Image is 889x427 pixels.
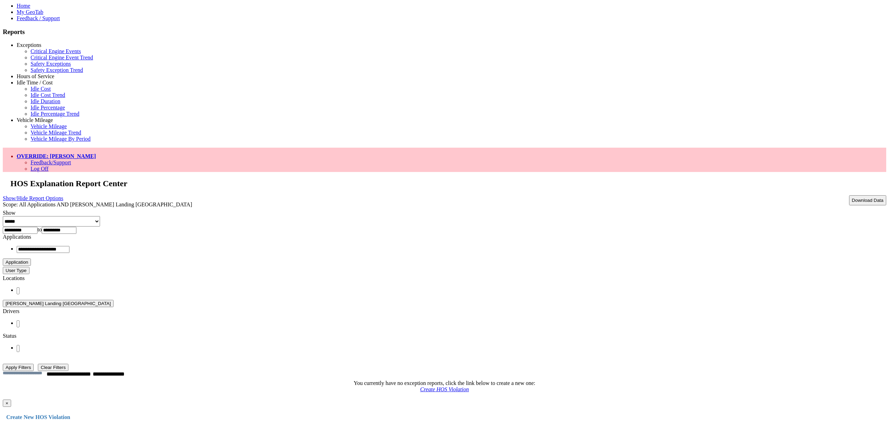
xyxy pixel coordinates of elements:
[3,300,114,307] button: [PERSON_NAME] Landing [GEOGRAPHIC_DATA]
[17,73,54,79] a: Hours of Service
[17,153,96,159] a: OVERRIDE: [PERSON_NAME]
[31,61,71,67] a: Safety Exceptions
[17,9,43,15] a: My GeoTab
[3,194,63,203] a: Show/Hide Report Options
[3,258,31,266] button: Application
[31,48,81,54] a: Critical Engine Events
[31,130,81,136] a: Vehicle Mileage Trend
[17,42,41,48] a: Exceptions
[31,166,49,172] a: Log Off
[31,86,51,92] a: Idle Cost
[31,136,91,142] a: Vehicle Mileage By Period
[3,308,19,314] label: Drivers
[31,123,67,129] a: Vehicle Mileage
[31,92,65,98] a: Idle Cost Trend
[3,333,16,339] label: Status
[31,111,79,117] a: Idle Percentage Trend
[31,55,93,60] a: Critical Engine Event Trend
[420,386,469,392] a: Create HOS Violation
[3,364,34,371] button: Change Filter Options
[17,80,53,85] a: Idle Time / Cost
[3,234,31,240] label: Applications
[3,380,886,386] div: You currently have no exception reports, click the link below to create a new one:
[17,117,53,123] a: Vehicle Mileage
[3,28,886,36] h3: Reports
[3,275,25,281] label: Locations
[3,400,11,407] button: ×
[17,3,30,9] a: Home
[3,210,15,216] label: Show
[38,227,42,232] span: to
[3,267,30,274] button: User Type
[31,98,60,104] a: Idle Duration
[10,179,886,188] h2: HOS Explanation Report Center
[3,414,886,420] h4: Create New HOS Violation
[31,67,83,73] a: Safety Exception Trend
[38,364,68,371] button: Change Filter Options
[17,15,60,21] a: Feedback / Support
[31,159,71,165] a: Feedback/Support
[31,105,65,110] a: Idle Percentage
[849,195,886,205] button: Download Data
[3,202,192,207] span: Scope: All Applications AND [PERSON_NAME] Landing [GEOGRAPHIC_DATA]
